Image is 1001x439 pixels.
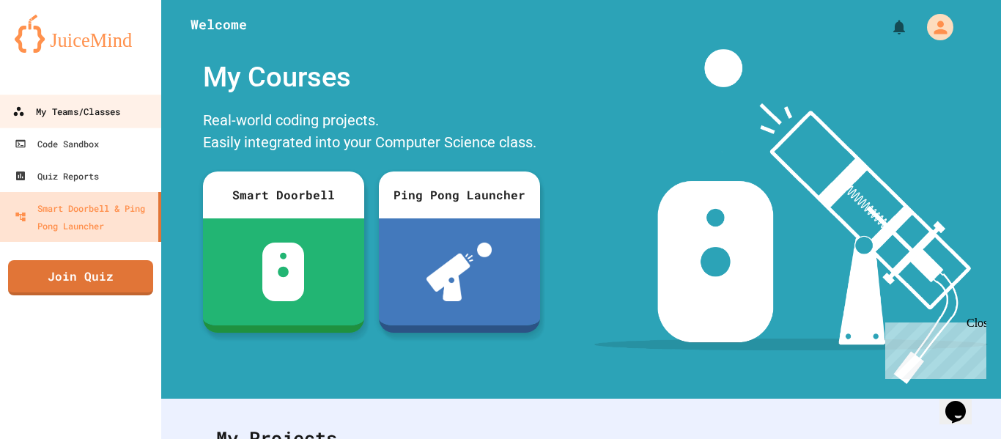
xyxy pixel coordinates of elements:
div: My Account [912,10,957,44]
div: Real-world coding projects. Easily integrated into your Computer Science class. [196,106,547,161]
iframe: chat widget [939,380,986,424]
div: My Teams/Classes [12,103,120,121]
img: banner-image-my-projects.png [594,49,987,384]
iframe: chat widget [879,317,986,379]
div: Quiz Reports [15,167,99,185]
div: My Notifications [863,15,912,40]
div: Code Sandbox [15,135,99,152]
div: Ping Pong Launcher [379,171,540,218]
div: Smart Doorbell & Ping Pong Launcher [15,199,152,235]
a: Join Quiz [8,260,153,295]
div: Smart Doorbell [203,171,364,218]
div: My Courses [196,49,547,106]
div: Chat with us now!Close [6,6,101,93]
img: logo-orange.svg [15,15,147,53]
img: ppl-with-ball.png [426,243,492,301]
img: sdb-white.svg [262,243,304,301]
